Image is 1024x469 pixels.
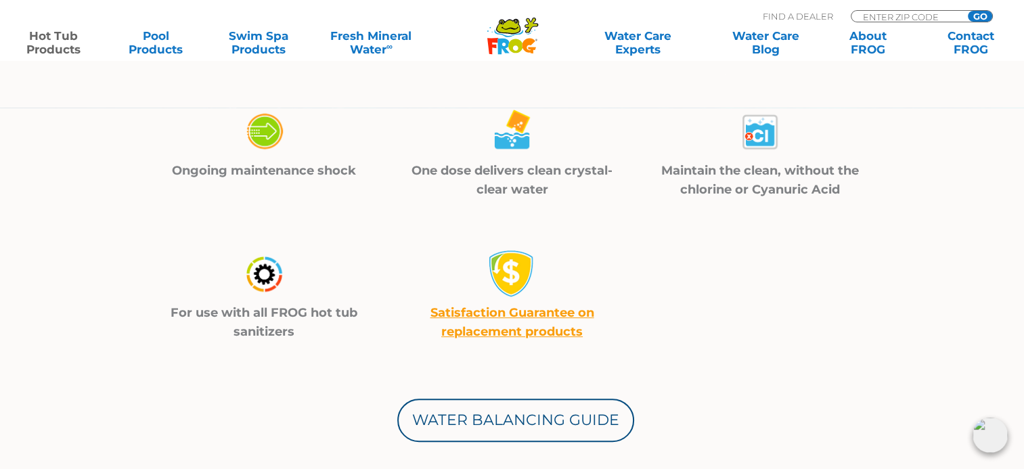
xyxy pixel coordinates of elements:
a: Water CareBlog [726,29,805,56]
p: Find A Dealer [763,10,833,22]
img: maintain_4-03 [736,108,784,156]
img: openIcon [973,418,1008,453]
p: For use with all FROG hot tub sanitizers [157,303,372,341]
input: Zip Code Form [862,11,953,22]
img: maintain_4-02 [488,108,535,156]
a: Water CareExperts [573,29,703,56]
a: ContactFROG [931,29,1010,56]
img: Satisfaction Guarantee Favicon — Trusted Risk-Free Icon [488,250,535,297]
a: Satisfaction Guarantee on replacement products [430,305,594,339]
a: PoolProducts [116,29,196,56]
input: GO [968,11,992,22]
a: Fresh MineralWater∞ [321,29,421,56]
img: maintain_4-01 [240,108,288,156]
a: AboutFROG [828,29,908,56]
sup: ∞ [386,41,393,51]
p: Ongoing maintenance shock [157,161,372,180]
p: One dose delivers clean crystal-clear water [405,161,619,199]
img: maintain_4-04 [240,250,288,298]
a: Hot TubProducts [14,29,93,56]
p: Maintain the clean, without the chlorine or Cyanuric Acid [653,161,868,199]
a: Swim SpaProducts [219,29,298,56]
a: Water Balancing Guide [397,399,634,442]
